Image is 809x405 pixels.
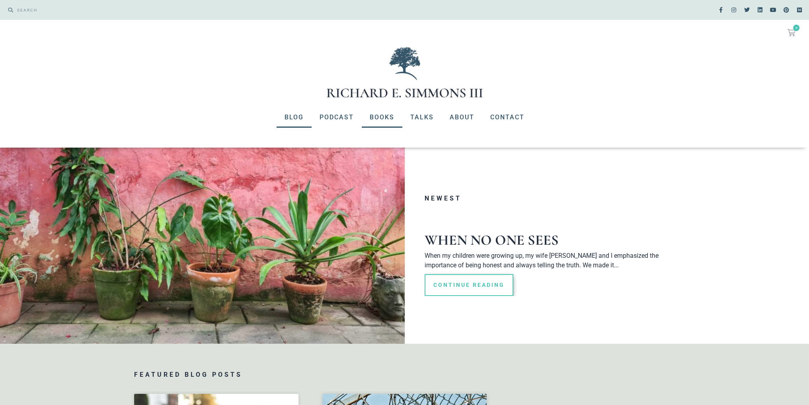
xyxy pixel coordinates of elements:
a: Read more about When No One Sees [425,274,513,296]
a: Talks [402,107,442,128]
a: When No One Sees [425,232,559,249]
a: Blog [277,107,312,128]
a: About [442,107,482,128]
h3: Featured Blog Posts [134,372,675,378]
a: Books [362,107,402,128]
h3: Newest [425,195,679,202]
a: 0 [778,24,805,41]
span: 0 [793,25,799,31]
a: Contact [482,107,532,128]
p: When my children were growing up, my wife [PERSON_NAME] and I emphasized the importance of being ... [425,251,679,270]
a: Podcast [312,107,362,128]
input: SEARCH [13,4,401,16]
